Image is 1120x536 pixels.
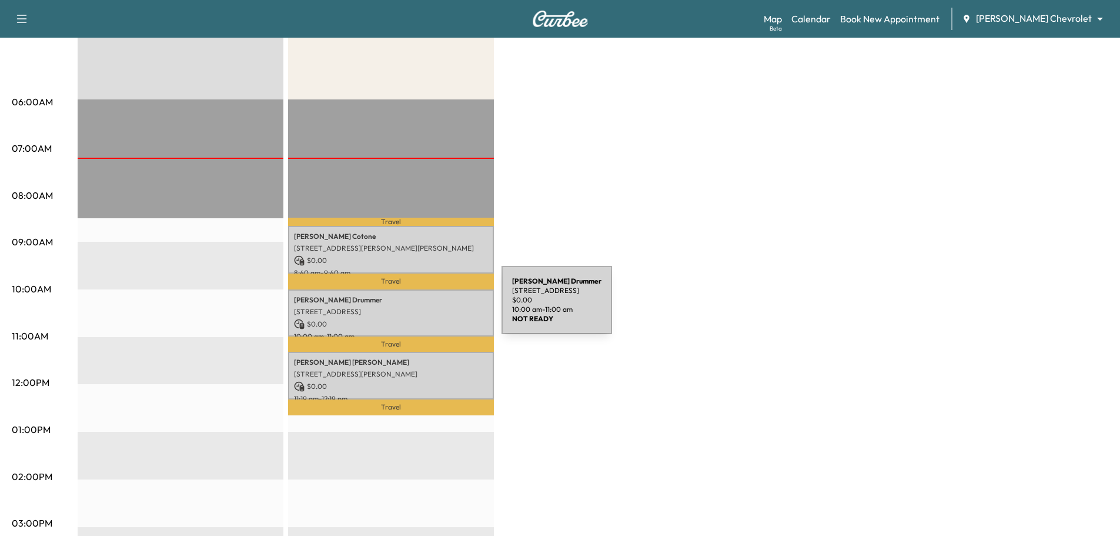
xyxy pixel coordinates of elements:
[288,274,494,289] p: Travel
[294,358,488,367] p: [PERSON_NAME] [PERSON_NAME]
[12,422,51,437] p: 01:00PM
[294,394,488,404] p: 11:19 am - 12:19 pm
[976,12,1092,25] span: [PERSON_NAME] Chevrolet
[12,375,49,389] p: 12:00PM
[294,232,488,241] p: [PERSON_NAME] Cotone
[294,369,488,379] p: [STREET_ADDRESS][PERSON_NAME]
[12,329,48,343] p: 11:00AM
[12,95,53,109] p: 06:00AM
[288,337,494,352] p: Travel
[288,218,494,225] p: Travel
[294,268,488,278] p: 8:40 am - 9:40 am
[294,332,488,341] p: 10:00 am - 11:00 am
[12,282,51,296] p: 10:00AM
[294,319,488,329] p: $ 0.00
[294,307,488,317] p: [STREET_ADDRESS]
[12,470,52,484] p: 02:00PM
[791,12,831,26] a: Calendar
[288,399,494,415] p: Travel
[532,11,589,27] img: Curbee Logo
[294,295,488,305] p: [PERSON_NAME] Drummer
[294,381,488,392] p: $ 0.00
[294,255,488,266] p: $ 0.00
[12,516,52,530] p: 03:00PM
[294,244,488,253] p: [STREET_ADDRESS][PERSON_NAME][PERSON_NAME]
[840,12,940,26] a: Book New Appointment
[770,24,782,33] div: Beta
[12,141,52,155] p: 07:00AM
[12,235,53,249] p: 09:00AM
[12,188,53,202] p: 08:00AM
[764,12,782,26] a: MapBeta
